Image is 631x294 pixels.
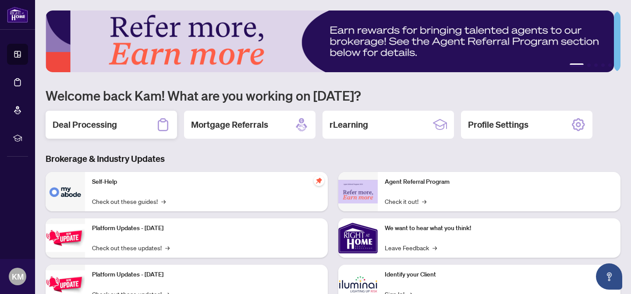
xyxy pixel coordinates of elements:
[432,243,437,252] span: →
[161,196,166,206] span: →
[385,224,613,233] p: We want to hear what you think!
[46,10,614,72] img: Slide 0
[601,63,605,67] button: 4
[422,196,426,206] span: →
[338,218,378,258] img: We want to hear what you think!
[385,243,437,252] a: Leave Feedback→
[385,196,426,206] a: Check it out!→
[165,243,170,252] span: →
[92,196,166,206] a: Check out these guides!→
[92,177,321,187] p: Self-Help
[608,63,612,67] button: 5
[314,175,324,186] span: pushpin
[92,243,170,252] a: Check out these updates!→
[92,270,321,280] p: Platform Updates - [DATE]
[92,224,321,233] p: Platform Updates - [DATE]
[587,63,591,67] button: 2
[46,153,620,165] h3: Brokerage & Industry Updates
[12,270,24,283] span: KM
[46,224,85,252] img: Platform Updates - July 21, 2025
[385,270,613,280] p: Identify your Client
[594,63,598,67] button: 3
[46,172,85,211] img: Self-Help
[338,180,378,204] img: Agent Referral Program
[596,263,622,290] button: Open asap
[385,177,613,187] p: Agent Referral Program
[46,87,620,104] h1: Welcome back Kam! What are you working on [DATE]?
[191,119,268,131] h2: Mortgage Referrals
[570,63,584,67] button: 1
[330,119,368,131] h2: rLearning
[53,119,117,131] h2: Deal Processing
[7,7,28,23] img: logo
[468,119,528,131] h2: Profile Settings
